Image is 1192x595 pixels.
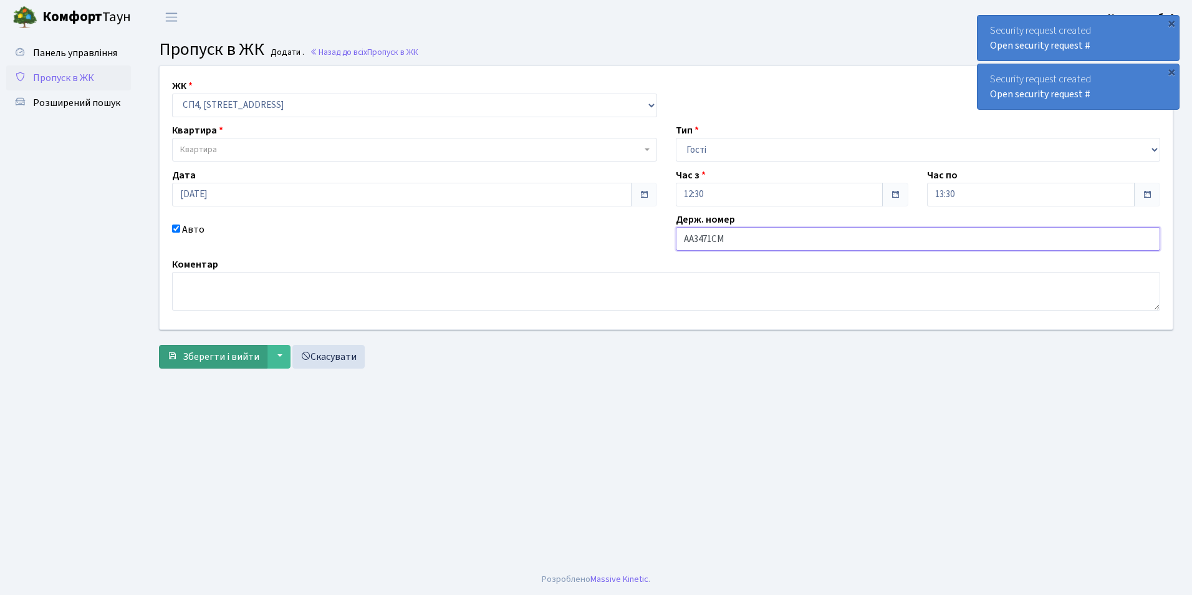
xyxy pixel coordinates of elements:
[42,7,102,27] b: Комфорт
[676,168,706,183] label: Час з
[156,7,187,27] button: Переключити навігацію
[990,39,1090,52] a: Open security request #
[1165,17,1178,29] div: ×
[6,41,131,65] a: Панель управління
[12,5,37,30] img: logo.png
[33,71,94,85] span: Пропуск в ЖК
[6,65,131,90] a: Пропуск в ЖК
[268,47,304,58] small: Додати .
[367,46,418,58] span: Пропуск в ЖК
[172,168,196,183] label: Дата
[159,345,267,369] button: Зберегти і вийти
[33,96,120,110] span: Розширений пошук
[1165,65,1178,78] div: ×
[676,227,1161,251] input: АА1234АА
[1108,10,1177,25] a: Консьєрж б. 4.
[676,123,699,138] label: Тип
[183,350,259,364] span: Зберегти і вийти
[172,79,193,94] label: ЖК
[172,123,223,138] label: Квартира
[1108,11,1177,24] b: Консьєрж б. 4.
[542,573,650,586] div: Розроблено .
[182,222,204,237] label: Авто
[159,37,264,62] span: Пропуск в ЖК
[180,143,217,156] span: Квартира
[990,87,1090,101] a: Open security request #
[172,257,218,272] label: Коментар
[33,46,117,60] span: Панель управління
[310,46,418,58] a: Назад до всіхПропуск в ЖК
[978,16,1179,60] div: Security request created
[292,345,365,369] a: Скасувати
[927,168,958,183] label: Час по
[42,7,131,28] span: Таун
[590,573,648,586] a: Massive Kinetic
[978,64,1179,109] div: Security request created
[676,212,735,227] label: Держ. номер
[6,90,131,115] a: Розширений пошук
